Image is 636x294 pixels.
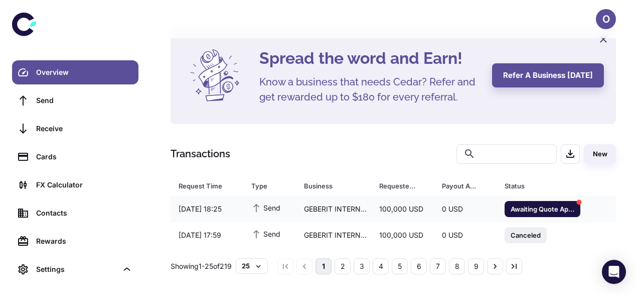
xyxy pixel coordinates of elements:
a: Rewards [12,229,138,253]
a: Send [12,88,138,113]
div: Cards [36,151,132,162]
div: 100,000 USD [371,200,434,219]
button: O [596,9,616,29]
div: Overview [36,67,132,78]
div: Rewards [36,236,132,247]
span: Send [251,202,280,213]
div: Settings [12,257,138,281]
span: Awaiting Quote Approval [505,204,580,214]
a: Cards [12,145,138,169]
button: 25 [236,258,268,273]
div: Open Intercom Messenger [602,260,626,284]
p: Showing 1-25 of 219 [171,261,232,272]
h1: Transactions [171,146,230,161]
button: page 1 [315,258,332,274]
div: 0 USD [434,226,497,245]
button: Go to page 5 [392,258,408,274]
div: 100,000 USD [371,226,434,245]
button: Refer a business [DATE] [492,63,604,87]
a: Overview [12,60,138,84]
div: [DATE] 18:25 [171,200,243,219]
button: Go to page 6 [411,258,427,274]
span: Send [251,228,280,239]
div: Type [251,179,279,193]
h5: Know a business that needs Cedar? Refer and get rewarded up to $180 for every referral. [259,74,480,105]
span: Type [251,179,292,193]
div: Send [36,95,132,106]
div: Status [505,179,567,193]
button: Go to next page [487,258,503,274]
a: Contacts [12,201,138,225]
span: Canceled [505,230,547,240]
h4: Spread the word and Earn! [259,46,480,70]
button: Go to last page [506,258,522,274]
button: Go to page 3 [354,258,370,274]
div: Receive [36,123,132,134]
div: Payout Amount [442,179,480,193]
button: Go to page 4 [373,258,389,274]
button: Go to page 2 [335,258,351,274]
span: Requested Amount [379,179,430,193]
span: Request Time [179,179,239,193]
button: Go to page 7 [430,258,446,274]
button: New [584,144,616,164]
nav: pagination navigation [276,258,524,274]
div: Requested Amount [379,179,417,193]
span: Status [505,179,580,193]
div: Contacts [36,208,132,219]
a: FX Calculator [12,173,138,197]
div: 0 USD [434,200,497,219]
div: Settings [36,264,117,275]
div: GEBERIT INTERNATIONAL SALES AG [296,226,371,245]
a: Receive [12,117,138,141]
span: Payout Amount [442,179,493,193]
button: Go to page 9 [468,258,484,274]
div: FX Calculator [36,179,132,190]
div: Request Time [179,179,226,193]
div: GEBERIT INTERNATIONAL SALES AG [296,200,371,219]
div: [DATE] 17:59 [171,226,243,245]
button: Go to page 8 [449,258,465,274]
